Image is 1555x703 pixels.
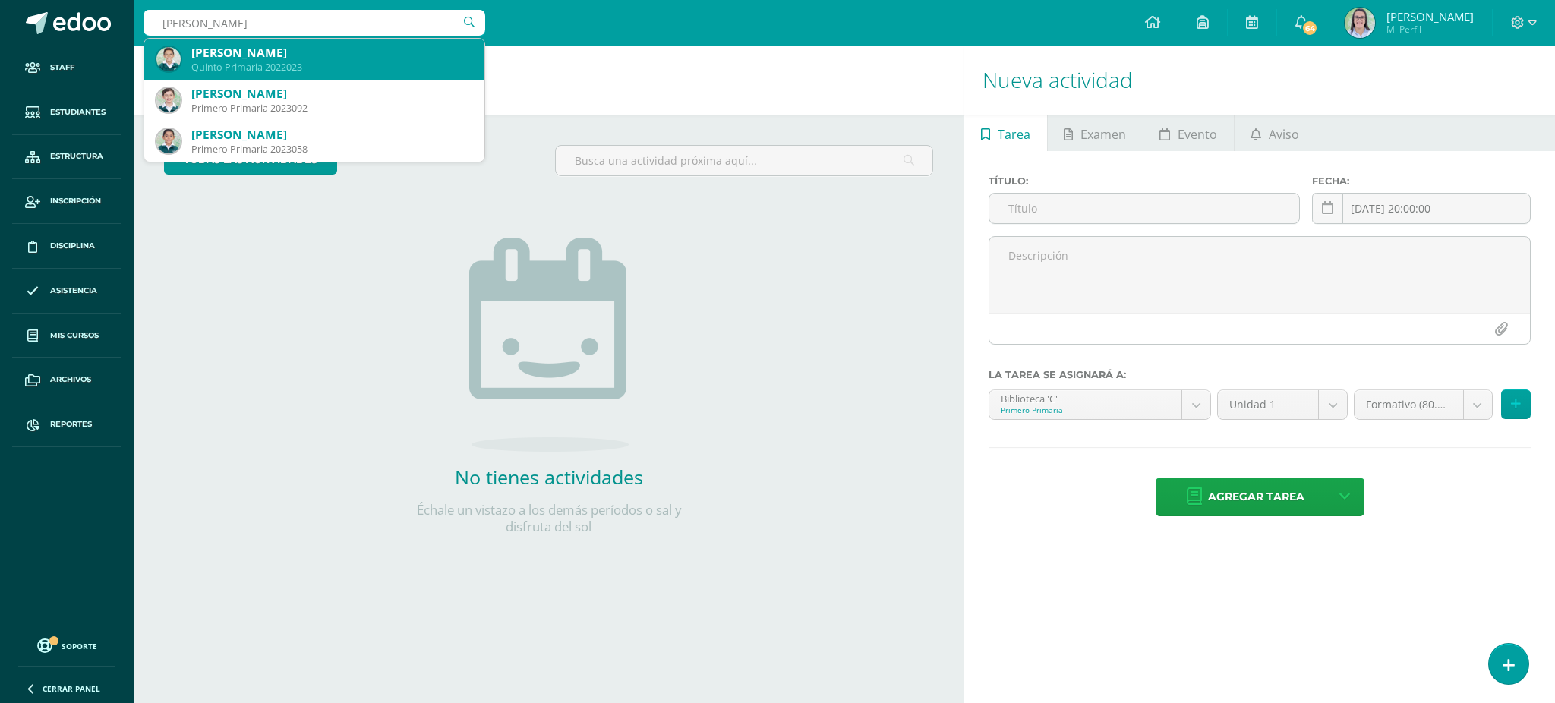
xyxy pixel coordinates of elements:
span: Tarea [998,116,1030,153]
div: Primero Primaria 2023058 [191,143,472,156]
div: Primero Primaria [1001,405,1170,415]
p: Échale un vistazo a los demás períodos o sal y disfruta del sol [397,502,701,535]
span: Formativo (80.0%) [1366,390,1452,419]
a: Evento [1143,115,1234,151]
span: Aviso [1269,116,1299,153]
a: Staff [12,46,121,90]
span: 64 [1301,20,1318,36]
span: Agregar tarea [1208,478,1304,515]
span: Unidad 1 [1229,390,1307,419]
div: [PERSON_NAME] [191,86,472,102]
div: Biblioteca 'C' [1001,390,1170,405]
a: Mis cursos [12,314,121,358]
span: Reportes [50,418,92,430]
label: Fecha: [1312,175,1531,187]
img: no_activities.png [469,238,629,452]
span: Estudiantes [50,106,106,118]
label: Título: [989,175,1300,187]
a: Aviso [1235,115,1316,151]
a: Estudiantes [12,90,121,135]
span: Inscripción [50,195,101,207]
img: 00f3e28d337643235773b636efcd14e7.png [156,47,181,71]
span: Soporte [62,641,97,651]
img: 04502d3ebb6155621d07acff4f663ff2.png [1345,8,1375,38]
a: Unidad 1 [1218,390,1347,419]
span: Mis cursos [50,329,99,342]
img: e56d36e4793b2a3208b93abc1851cbea.png [156,129,181,153]
span: Disciplina [50,240,95,252]
input: Busca una actividad próxima aquí... [556,146,933,175]
a: Estructura [12,135,121,180]
a: Disciplina [12,224,121,269]
a: Examen [1048,115,1143,151]
label: La tarea se asignará a: [989,369,1531,380]
a: Biblioteca 'C'Primero Primaria [989,390,1210,419]
div: Quinto Primaria 2022023 [191,61,472,74]
div: [PERSON_NAME] [191,45,472,61]
a: Archivos [12,358,121,402]
span: Mi Perfil [1386,23,1474,36]
span: Cerrar panel [43,683,100,694]
a: Tarea [964,115,1046,151]
span: Examen [1080,116,1126,153]
a: Asistencia [12,269,121,314]
h1: Actividades [152,46,945,115]
span: Asistencia [50,285,97,297]
span: Archivos [50,374,91,386]
a: Soporte [18,635,115,655]
span: [PERSON_NAME] [1386,9,1474,24]
img: 44a77db67a35bb7a36d8dfc89f9a0bc0.png [156,88,181,112]
h1: Nueva actividad [983,46,1537,115]
span: Evento [1178,116,1217,153]
input: Título [989,194,1299,223]
div: [PERSON_NAME] [191,127,472,143]
a: Formativo (80.0%) [1355,390,1492,419]
input: Fecha de entrega [1313,194,1530,223]
span: Estructura [50,150,103,162]
span: Staff [50,61,74,74]
a: Reportes [12,402,121,447]
input: Busca un usuario... [144,10,485,36]
h2: No tienes actividades [397,464,701,490]
div: Primero Primaria 2023092 [191,102,472,115]
a: Inscripción [12,179,121,224]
